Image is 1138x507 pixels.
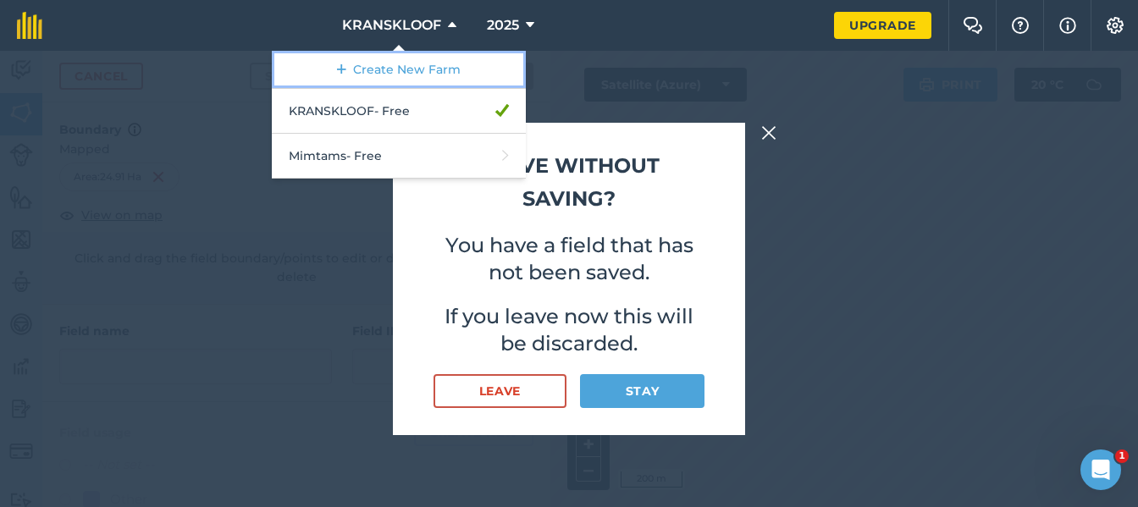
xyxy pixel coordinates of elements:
p: You have a field that has not been saved. [434,232,704,286]
img: svg+xml;base64,PHN2ZyB4bWxucz0iaHR0cDovL3d3dy53My5vcmcvMjAwMC9zdmciIHdpZHRoPSIxNyIgaGVpZ2h0PSIxNy... [1059,15,1076,36]
img: A question mark icon [1010,17,1030,34]
a: Upgrade [834,12,931,39]
button: Stay [580,374,704,408]
span: KRANSKLOOF [342,15,441,36]
img: svg+xml;base64,PHN2ZyB4bWxucz0iaHR0cDovL3d3dy53My5vcmcvMjAwMC9zdmciIHdpZHRoPSIyMiIgaGVpZ2h0PSIzMC... [761,123,776,143]
h2: Leave without saving? [434,150,704,215]
span: 1 [1115,449,1129,463]
p: If you leave now this will be discarded. [434,303,704,357]
span: 2025 [487,15,519,36]
button: Leave [434,374,566,408]
img: fieldmargin Logo [17,12,42,39]
a: Mimtams- Free [272,134,526,179]
img: Two speech bubbles overlapping with the left bubble in the forefront [963,17,983,34]
a: KRANSKLOOF- Free [272,89,526,134]
iframe: Intercom live chat [1080,449,1121,490]
img: A cog icon [1105,17,1125,34]
a: Create New Farm [272,51,526,89]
